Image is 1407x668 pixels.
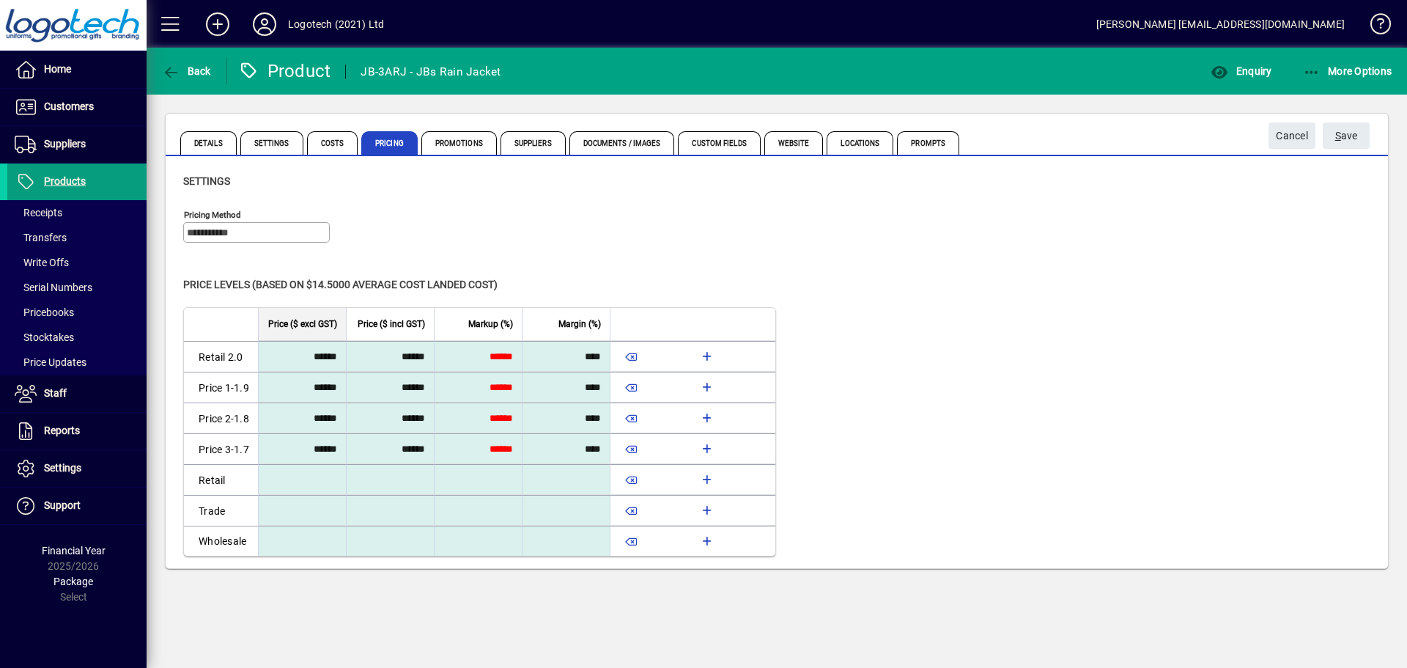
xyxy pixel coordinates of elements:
span: Reports [44,425,80,436]
a: Price Updates [7,350,147,375]
span: Markup (%) [468,316,513,332]
a: Stocktakes [7,325,147,350]
span: Settings [183,175,230,187]
td: Price 3-1.7 [184,433,258,464]
span: Locations [827,131,893,155]
span: Costs [307,131,358,155]
span: Pricebooks [15,307,74,318]
button: Add [194,11,241,37]
a: Transfers [7,225,147,250]
span: Settings [240,131,303,155]
span: Settings [44,462,81,474]
span: Documents / Images [569,131,675,155]
span: Stocktakes [15,331,74,343]
div: Logotech (2021) Ltd [288,12,384,36]
button: Profile [241,11,288,37]
div: Product [238,59,331,83]
a: Knowledge Base [1359,3,1389,51]
button: Back [158,58,215,84]
button: Cancel [1268,122,1315,149]
span: Price ($ incl GST) [358,316,425,332]
span: Website [764,131,824,155]
td: Trade [184,495,258,526]
a: Support [7,488,147,524]
span: Financial Year [42,545,106,557]
span: Home [44,63,71,75]
span: Write Offs [15,257,69,268]
span: Receipts [15,207,62,219]
span: Staff [44,387,67,399]
span: S [1335,130,1341,142]
span: Products [44,175,86,187]
span: Prompts [897,131,959,155]
span: Suppliers [501,131,566,155]
span: Support [44,499,81,511]
app-page-header-button: Back [147,58,227,84]
span: Price Updates [15,356,86,368]
a: Home [7,51,147,88]
span: Cancel [1276,124,1308,148]
div: JB-3ARJ - JBs Rain Jacket [361,60,501,84]
span: Custom Fields [678,131,760,155]
button: Enquiry [1207,58,1275,84]
span: Serial Numbers [15,282,92,293]
span: Price ($ excl GST) [268,316,337,332]
span: Enquiry [1211,65,1271,77]
a: Pricebooks [7,300,147,325]
span: Pricing [361,131,418,155]
a: Receipts [7,200,147,225]
span: Margin (%) [558,316,601,332]
a: Write Offs [7,250,147,275]
td: Retail [184,464,258,495]
span: More Options [1303,65,1392,77]
span: Customers [44,100,94,112]
button: Save [1323,122,1370,149]
span: Transfers [15,232,67,243]
a: Customers [7,89,147,125]
td: Wholesale [184,526,258,556]
a: Staff [7,375,147,412]
span: Promotions [421,131,497,155]
button: More Options [1299,58,1396,84]
span: Back [162,65,211,77]
a: Settings [7,450,147,487]
a: Reports [7,413,147,449]
td: Retail 2.0 [184,341,258,372]
a: Serial Numbers [7,275,147,300]
span: Details [180,131,237,155]
td: Price 2-1.8 [184,403,258,433]
span: Package [53,576,93,587]
span: Price levels (based on $14.5000 Average cost landed cost) [183,279,498,290]
span: Suppliers [44,138,86,150]
span: ave [1335,124,1358,148]
a: Suppliers [7,126,147,163]
td: Price 1-1.9 [184,372,258,403]
div: [PERSON_NAME] [EMAIL_ADDRESS][DOMAIN_NAME] [1096,12,1345,36]
mat-label: Pricing method [184,210,241,220]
